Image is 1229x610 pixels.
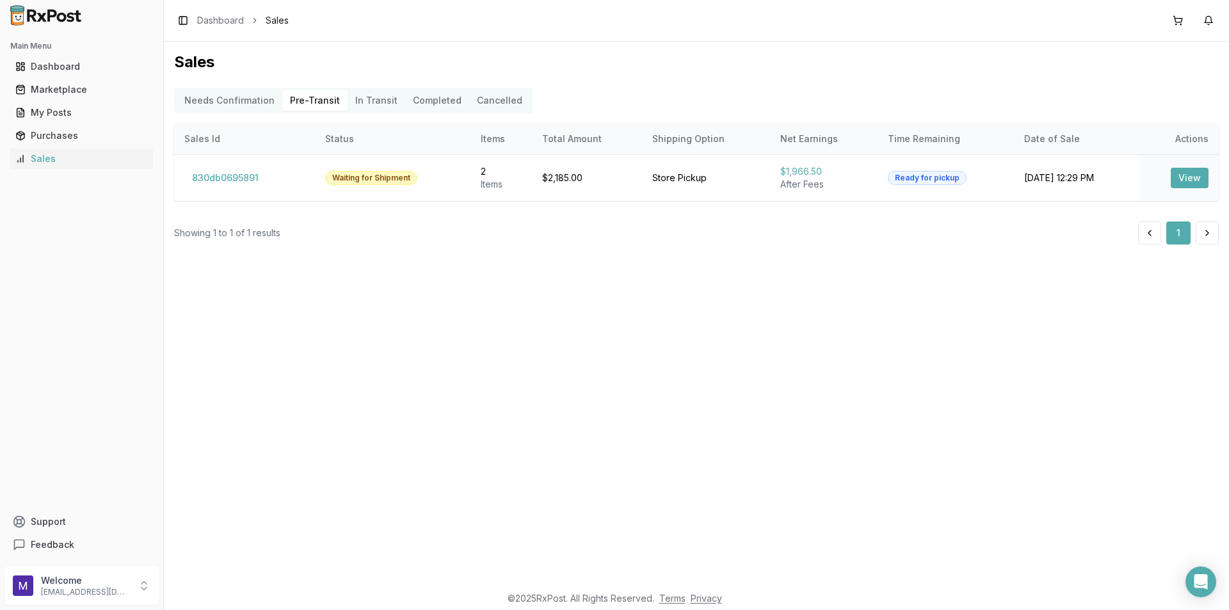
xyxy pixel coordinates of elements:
[41,587,130,597] p: [EMAIL_ADDRESS][DOMAIN_NAME]
[469,90,530,111] button: Cancelled
[174,124,315,154] th: Sales Id
[5,56,158,77] button: Dashboard
[10,78,153,101] a: Marketplace
[659,593,686,604] a: Terms
[780,165,867,178] div: $1,966.50
[1024,172,1128,184] div: [DATE] 12:29 PM
[10,41,153,51] h2: Main Menu
[5,510,158,533] button: Support
[15,106,148,119] div: My Posts
[652,172,760,184] div: Store Pickup
[15,83,148,96] div: Marketplace
[691,593,722,604] a: Privacy
[197,14,244,27] a: Dashboard
[780,178,867,191] div: After Fees
[325,171,417,185] div: Waiting for Shipment
[41,574,130,587] p: Welcome
[5,533,158,556] button: Feedback
[15,152,148,165] div: Sales
[5,148,158,169] button: Sales
[470,124,532,154] th: Items
[315,124,470,154] th: Status
[642,124,770,154] th: Shipping Option
[1185,566,1216,597] div: Open Intercom Messenger
[1171,168,1209,188] button: View
[5,5,87,26] img: RxPost Logo
[10,124,153,147] a: Purchases
[770,124,878,154] th: Net Earnings
[5,102,158,123] button: My Posts
[5,79,158,100] button: Marketplace
[481,178,522,191] div: Item s
[197,14,289,27] nav: breadcrumb
[10,55,153,78] a: Dashboard
[177,90,282,111] button: Needs Confirmation
[174,227,280,239] div: Showing 1 to 1 of 1 results
[31,538,74,551] span: Feedback
[481,165,522,178] div: 2
[888,171,967,185] div: Ready for pickup
[5,125,158,146] button: Purchases
[13,575,33,596] img: User avatar
[1166,221,1191,245] button: 1
[174,52,1219,72] h1: Sales
[532,124,642,154] th: Total Amount
[15,60,148,73] div: Dashboard
[1014,124,1138,154] th: Date of Sale
[348,90,405,111] button: In Transit
[405,90,469,111] button: Completed
[184,168,266,188] button: 830db0695891
[282,90,348,111] button: Pre-Transit
[266,14,289,27] span: Sales
[10,147,153,170] a: Sales
[1139,124,1219,154] th: Actions
[542,172,632,184] div: $2,185.00
[10,101,153,124] a: My Posts
[878,124,1014,154] th: Time Remaining
[15,129,148,142] div: Purchases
